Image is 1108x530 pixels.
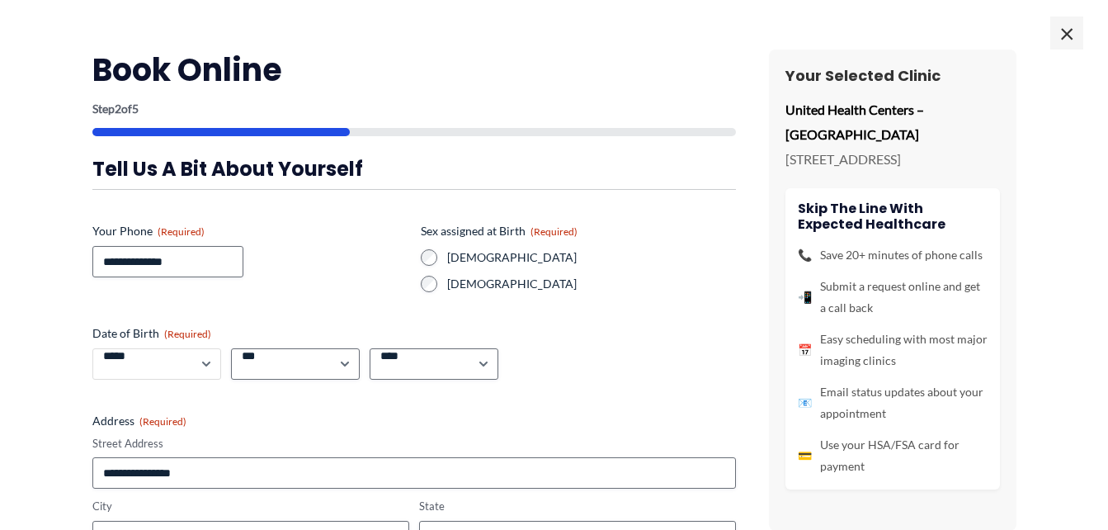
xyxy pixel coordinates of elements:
label: Your Phone [92,223,408,239]
p: United Health Centers – [GEOGRAPHIC_DATA] [785,97,1000,146]
legend: Address [92,413,186,429]
span: 💳 [798,445,812,466]
span: 📧 [798,392,812,414]
h3: Your Selected Clinic [785,66,1000,85]
label: State [419,499,736,514]
span: × [1050,17,1083,50]
span: 📅 [798,339,812,361]
legend: Sex assigned at Birth [421,223,578,239]
li: Email status updates about your appointment [798,381,988,424]
label: Street Address [92,436,736,452]
h4: Skip the line with Expected Healthcare [798,201,988,232]
label: [DEMOGRAPHIC_DATA] [447,249,736,266]
span: 📞 [798,244,812,266]
label: [DEMOGRAPHIC_DATA] [447,276,736,292]
li: Use your HSA/FSA card for payment [798,434,988,477]
li: Save 20+ minutes of phone calls [798,244,988,266]
span: 📲 [798,286,812,308]
span: 5 [132,102,139,116]
h3: Tell us a bit about yourself [92,156,736,182]
legend: Date of Birth [92,325,211,342]
li: Submit a request online and get a call back [798,276,988,319]
p: Step of [92,103,736,115]
h2: Book Online [92,50,736,90]
span: (Required) [164,328,211,340]
span: (Required) [158,225,205,238]
span: 2 [115,102,121,116]
span: (Required) [530,225,578,238]
p: [STREET_ADDRESS] [785,147,1000,172]
label: City [92,499,409,514]
li: Easy scheduling with most major imaging clinics [798,329,988,371]
span: (Required) [139,415,186,428]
